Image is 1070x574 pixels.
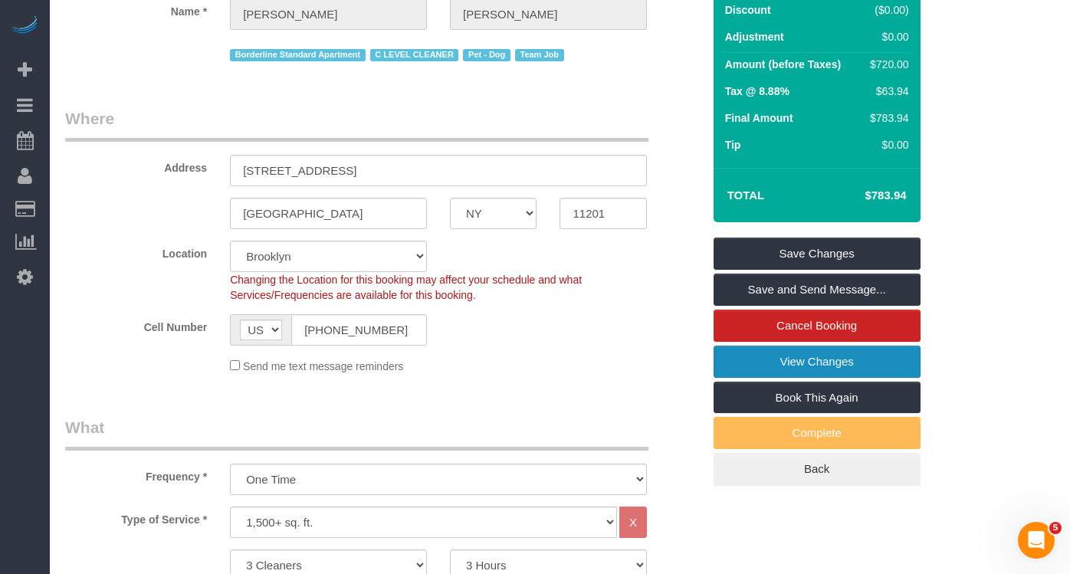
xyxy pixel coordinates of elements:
[370,49,459,61] span: C LEVEL CLEANER
[714,310,921,342] a: Cancel Booking
[864,84,908,99] div: $63.94
[243,360,403,372] span: Send me text message reminders
[864,2,908,18] div: ($0.00)
[9,15,40,37] img: Automaid Logo
[725,29,784,44] label: Adjustment
[54,314,218,335] label: Cell Number
[725,110,793,126] label: Final Amount
[714,238,921,270] a: Save Changes
[714,453,921,485] a: Back
[230,49,366,61] span: Borderline Standard Apartment
[515,49,564,61] span: Team Job
[714,346,921,378] a: View Changes
[54,464,218,484] label: Frequency *
[65,416,648,451] legend: What
[463,49,510,61] span: Pet - Dog
[725,2,771,18] label: Discount
[1049,522,1062,534] span: 5
[230,198,427,229] input: City
[54,241,218,261] label: Location
[819,189,906,202] h4: $783.94
[727,189,765,202] strong: Total
[864,110,908,126] div: $783.94
[230,274,582,301] span: Changing the Location for this booking may affect your schedule and what Services/Frequencies are...
[714,274,921,306] a: Save and Send Message...
[864,137,908,153] div: $0.00
[725,84,789,99] label: Tax @ 8.88%
[725,57,841,72] label: Amount (before Taxes)
[864,57,908,72] div: $720.00
[714,382,921,414] a: Book This Again
[54,507,218,527] label: Type of Service *
[1018,522,1055,559] iframe: Intercom live chat
[864,29,908,44] div: $0.00
[291,314,427,346] input: Cell Number
[65,107,648,142] legend: Where
[560,198,646,229] input: Zip Code
[54,155,218,175] label: Address
[725,137,741,153] label: Tip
